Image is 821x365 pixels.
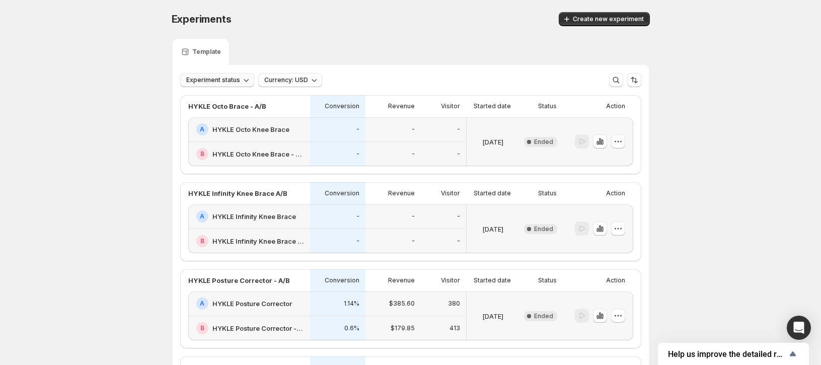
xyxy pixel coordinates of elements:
[200,125,204,133] h2: A
[474,276,511,284] p: Started date
[172,13,232,25] span: Experiments
[412,125,415,133] p: -
[668,348,799,360] button: Show survey - Help us improve the detailed report for A/B campaigns
[441,276,460,284] p: Visitor
[412,237,415,245] p: -
[441,189,460,197] p: Visitor
[538,102,557,110] p: Status
[606,189,625,197] p: Action
[344,300,359,308] p: 1.14%
[668,349,787,359] span: Help us improve the detailed report for A/B campaigns
[356,212,359,221] p: -
[538,276,557,284] p: Status
[474,102,511,110] p: Started date
[344,324,359,332] p: 0.6%
[325,189,359,197] p: Conversion
[606,102,625,110] p: Action
[212,323,304,333] h2: HYKLE Posture Corrector -No Hero
[356,150,359,158] p: -
[534,225,553,233] span: Ended
[188,101,266,111] p: HYKLE Octo Brace - A/B
[356,237,359,245] p: -
[559,12,650,26] button: Create new experiment
[457,212,460,221] p: -
[325,276,359,284] p: Conversion
[258,73,322,87] button: Currency: USD
[212,124,289,134] h2: HYKLE Octo Knee Brace
[180,73,254,87] button: Experiment status
[200,324,204,332] h2: B
[188,275,290,285] p: HYKLE Posture Corrector - A/B
[457,150,460,158] p: -
[200,212,204,221] h2: A
[538,189,557,197] p: Status
[200,237,204,245] h2: B
[212,236,304,246] h2: HYKLE Infinity Knee Brace - No Hero Mobile
[627,73,641,87] button: Sort the results
[448,300,460,308] p: 380
[450,324,460,332] p: 413
[186,76,240,84] span: Experiment status
[457,125,460,133] p: -
[573,15,644,23] span: Create new experiment
[606,276,625,284] p: Action
[388,102,415,110] p: Revenue
[212,149,304,159] h2: HYKLE Octo Knee Brace - No Mobile Header
[457,237,460,245] p: -
[188,188,287,198] p: HYKLE Infinity Knee Brace A/B
[200,300,204,308] h2: A
[192,48,221,56] p: Template
[482,224,503,234] p: [DATE]
[388,276,415,284] p: Revenue
[412,212,415,221] p: -
[482,311,503,321] p: [DATE]
[264,76,308,84] span: Currency: USD
[325,102,359,110] p: Conversion
[212,299,292,309] h2: HYKLE Posture Corrector
[212,211,296,222] h2: HYKLE Infinity Knee Brace
[534,138,553,146] span: Ended
[482,137,503,147] p: [DATE]
[391,324,415,332] p: $179.85
[441,102,460,110] p: Visitor
[356,125,359,133] p: -
[474,189,511,197] p: Started date
[200,150,204,158] h2: B
[787,316,811,340] div: Open Intercom Messenger
[412,150,415,158] p: -
[389,300,415,308] p: $385.60
[534,312,553,320] span: Ended
[388,189,415,197] p: Revenue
